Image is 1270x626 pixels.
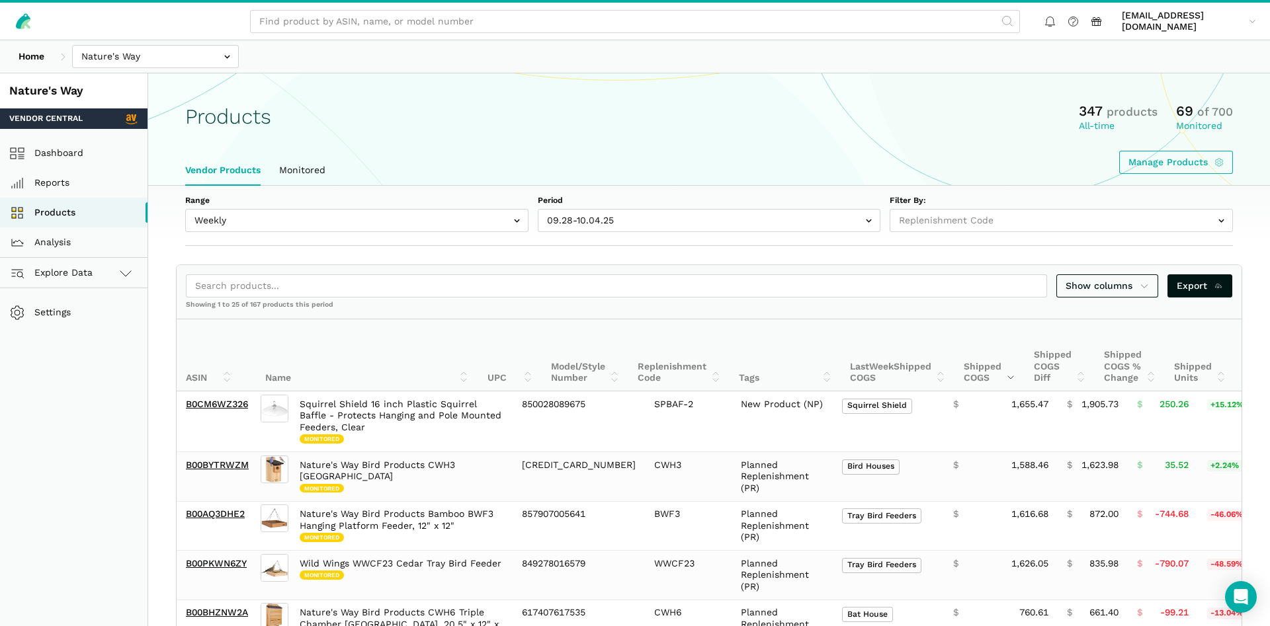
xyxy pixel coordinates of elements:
a: B00BYTRWZM [186,459,249,470]
span: 250.26 [1160,399,1189,411]
a: B00PKWN6ZY [186,558,247,568]
span: 872.00 [1089,508,1119,520]
td: 857907005641 [513,501,645,551]
a: Manage Products [1119,151,1234,174]
span: -744.68 [1155,508,1189,520]
input: Weekly [185,209,529,232]
span: +15.12% [1207,399,1248,411]
span: $ [1067,459,1072,471]
th: Shipped COGS: activate to sort column ascending [954,319,1025,391]
a: B00AQ3DHE2 [186,508,245,519]
span: -790.07 [1155,558,1189,570]
input: Nature's Way [72,45,239,68]
span: Export [1177,279,1224,293]
span: Vendor Central [9,113,83,125]
span: $ [1137,607,1142,619]
span: [EMAIL_ADDRESS][DOMAIN_NAME] [1122,10,1244,33]
span: products [1107,105,1158,118]
span: 760.61 [1019,607,1048,619]
span: $ [1067,399,1072,411]
span: Squirrel Shield [842,399,912,414]
div: Monitored [1176,120,1233,132]
span: 69 [1176,102,1193,119]
a: B0CM6WZ326 [186,399,248,409]
span: $ [1067,508,1072,520]
span: $ [1137,399,1142,411]
span: $ [1137,508,1142,520]
th: UPC: activate to sort column ascending [478,319,542,391]
a: [EMAIL_ADDRESS][DOMAIN_NAME] [1117,7,1261,35]
h1: Products [185,105,271,128]
label: Period [538,195,881,207]
span: $ [1137,558,1142,570]
span: Explore Data [14,265,93,281]
div: All-time [1079,120,1158,132]
a: B00BHZNW2A [186,607,248,617]
td: BWF3 [645,501,732,551]
span: Week [869,361,894,372]
span: Bird Houses [842,459,900,475]
span: -13.04% [1207,607,1247,619]
span: 1,626.05 [1011,558,1048,570]
td: SPBAF-2 [645,391,732,452]
span: $ [1067,558,1072,570]
span: 1,655.47 [1011,399,1048,411]
td: Nature's Way Bird Products Bamboo BWF3 Hanging Platform Feeder, 12" x 12" [290,501,513,551]
td: 850028089675 [513,391,645,452]
span: $ [1067,607,1072,619]
span: $ [953,508,958,520]
th: Shipped COGS Diff: activate to sort column ascending [1025,319,1095,391]
label: Range [185,195,529,207]
div: Nature's Way [9,83,138,99]
th: Shipped COGS % Change: activate to sort column ascending [1095,319,1165,391]
div: Open Intercom Messenger [1225,581,1257,613]
img: Nature's Way Bird Products Bamboo BWF3 Hanging Platform Feeder, 12 [261,504,288,532]
td: New Product (NP) [732,391,833,452]
input: Search products... [186,274,1047,297]
span: 1,905.73 [1081,399,1119,411]
td: Planned Replenishment (PR) [732,452,833,502]
span: $ [953,459,958,471]
td: Planned Replenishment (PR) [732,501,833,551]
span: 1,588.46 [1011,459,1048,471]
th: Last Shipped COGS: activate to sort column ascending [841,319,954,391]
th: Tags: activate to sort column ascending [730,319,841,391]
a: Export [1167,274,1233,297]
td: Squirrel Shield 16 inch Plastic Squirrel Baffle - Protects Hanging and Pole Mounted Feeders, Clear [290,391,513,452]
span: 1,623.98 [1081,459,1119,471]
td: CWH3 [645,452,732,502]
span: Bat House [842,607,893,622]
td: 849278016579 [513,551,645,600]
span: -99.21 [1160,607,1189,619]
input: 09.28-10.04.25 [538,209,881,232]
th: Name: activate to sort column ascending [256,319,478,391]
img: Squirrel Shield 16 inch Plastic Squirrel Baffle - Protects Hanging and Pole Mounted Feeders, Clear [261,395,288,422]
div: Showing 1 to 25 of 167 products this period [177,300,1242,319]
span: -48.59% [1207,559,1247,570]
td: Planned Replenishment (PR) [732,551,833,600]
span: Tray Bird Feeders [842,558,921,573]
th: Model/Style Number: activate to sort column ascending [542,319,628,391]
a: Home [9,45,54,68]
th: Shipped Units: activate to sort column ascending [1165,319,1235,391]
span: Monitored [300,434,344,444]
span: Tray Bird Feeders [842,508,921,524]
a: Monitored [270,155,335,186]
span: 35.52 [1165,459,1189,471]
a: Show columns [1056,274,1158,297]
span: 835.98 [1089,558,1119,570]
td: WWCF23 [645,551,732,600]
td: Nature's Way Bird Products CWH3 [GEOGRAPHIC_DATA] [290,452,513,502]
span: Monitored [300,570,344,580]
span: +2.24% [1207,460,1243,472]
img: Nature's Way Bird Products CWH3 Cedar Bluebird Box House [261,455,288,483]
input: Find product by ASIN, name, or model number [250,10,1020,33]
input: Replenishment Code [890,209,1233,232]
span: Monitored [300,484,344,493]
span: 1,616.68 [1011,508,1048,520]
span: Monitored [300,533,344,542]
img: Wild Wings WWCF23 Cedar Tray Bird Feeder [261,554,288,582]
span: -46.06% [1207,509,1247,521]
th: ASIN: activate to sort column ascending [177,319,241,391]
a: Vendor Products [176,155,270,186]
